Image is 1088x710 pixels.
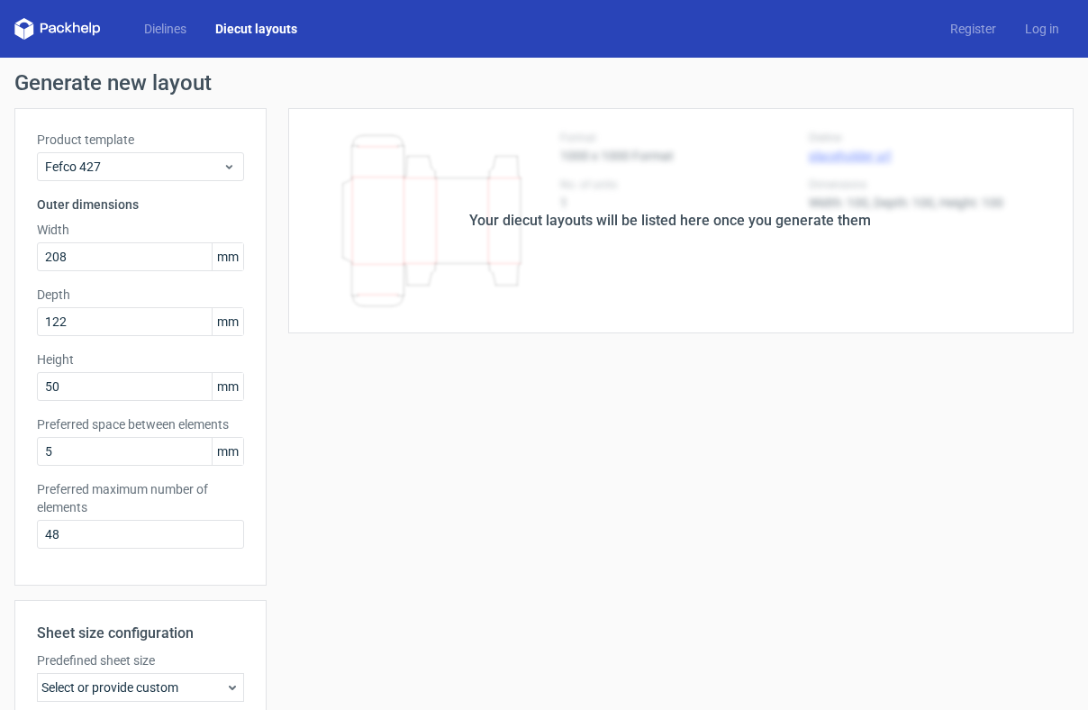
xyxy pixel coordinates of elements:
[37,415,244,433] label: Preferred space between elements
[212,243,243,270] span: mm
[37,221,244,239] label: Width
[1011,20,1074,38] a: Log in
[45,158,222,176] span: Fefco 427
[14,72,1074,94] h1: Generate new layout
[37,623,244,644] h2: Sheet size configuration
[37,350,244,369] label: Height
[37,651,244,669] label: Predefined sheet size
[130,20,201,38] a: Dielines
[37,196,244,214] h3: Outer dimensions
[37,673,244,702] div: Select or provide custom
[212,308,243,335] span: mm
[37,131,244,149] label: Product template
[212,438,243,465] span: mm
[37,286,244,304] label: Depth
[469,210,871,232] div: Your diecut layouts will be listed here once you generate them
[201,20,312,38] a: Diecut layouts
[212,373,243,400] span: mm
[936,20,1011,38] a: Register
[37,480,244,516] label: Preferred maximum number of elements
